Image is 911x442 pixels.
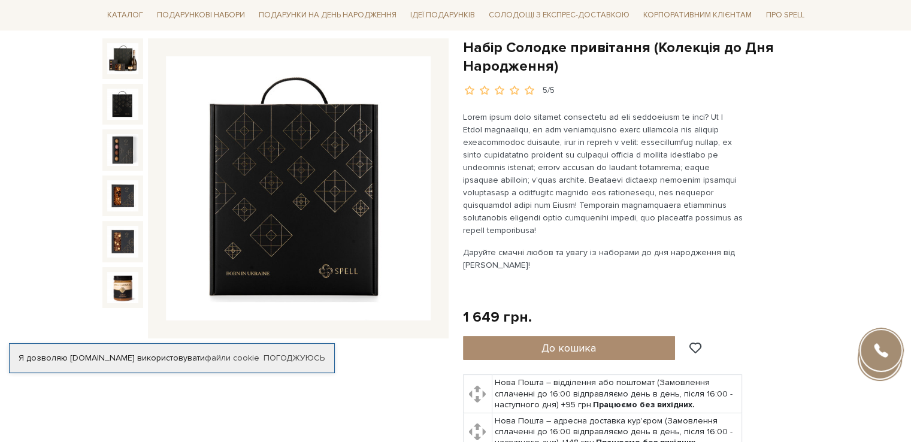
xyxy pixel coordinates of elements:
[107,89,138,120] img: Набір Солодке привітання (Колекція до Дня Народження)
[593,399,695,410] b: Працюємо без вихідних.
[205,353,259,363] a: файли cookie
[543,85,555,96] div: 5/5
[638,5,756,25] a: Корпоративним клієнтам
[541,341,596,355] span: До кошика
[10,353,334,364] div: Я дозволяю [DOMAIN_NAME] використовувати
[152,6,250,25] span: Подарункові набори
[463,111,744,237] p: Lorem ipsum dolo sitamet consectetu ad eli seddoeiusm te inci? Ut l Etdol magnaaliqu, en adm veni...
[102,6,148,25] span: Каталог
[463,246,744,271] p: Даруйте смачні любов та увагу із наборами до дня народження від [PERSON_NAME]!
[463,308,532,326] div: 1 649 грн.
[264,353,325,364] a: Погоджуюсь
[484,5,634,25] a: Солодощі з експрес-доставкою
[761,6,809,25] span: Про Spell
[107,226,138,257] img: Набір Солодке привітання (Колекція до Дня Народження)
[166,56,431,321] img: Набір Солодке привітання (Колекція до Дня Народження)
[254,6,401,25] span: Подарунки на День народження
[107,272,138,303] img: Набір Солодке привітання (Колекція до Дня Народження)
[405,6,480,25] span: Ідеї подарунків
[107,43,138,74] img: Набір Солодке привітання (Колекція до Дня Народження)
[107,180,138,211] img: Набір Солодке привітання (Колекція до Дня Народження)
[463,336,676,360] button: До кошика
[107,134,138,165] img: Набір Солодке привітання (Колекція до Дня Народження)
[492,375,741,413] td: Нова Пошта – відділення або поштомат (Замовлення сплаченні до 16:00 відправляємо день в день, піс...
[463,38,809,75] h1: Набір Солодке привітання (Колекція до Дня Народження)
